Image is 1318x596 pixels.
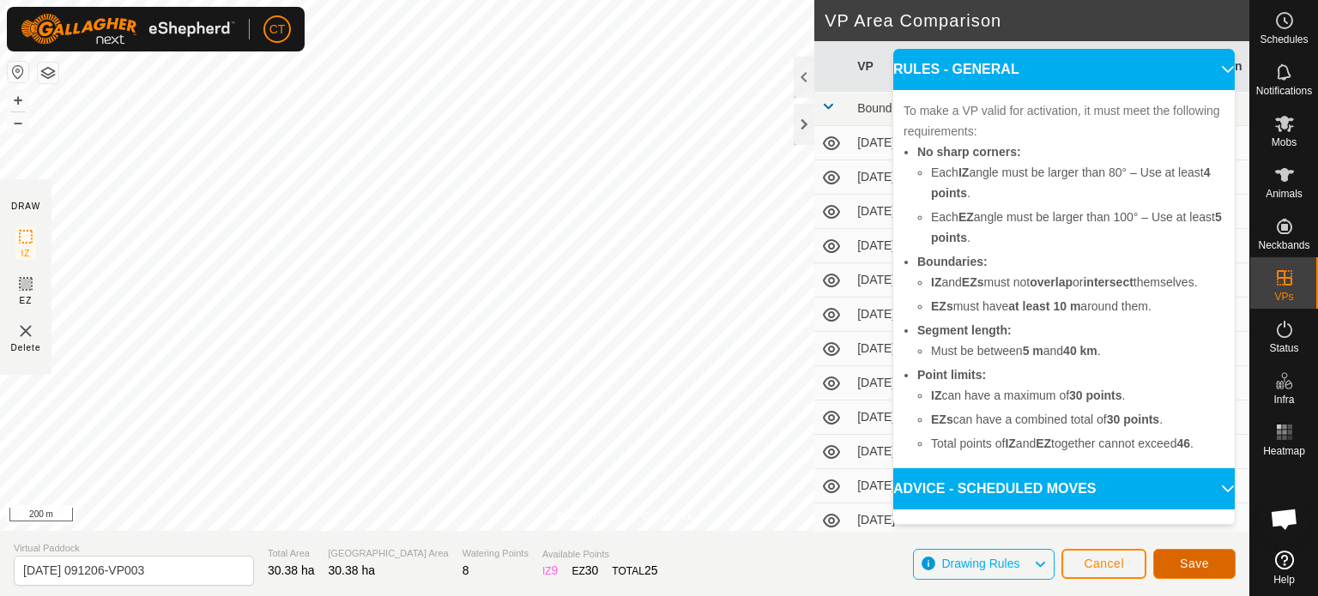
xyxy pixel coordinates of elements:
th: [GEOGRAPHIC_DATA] Area [1050,41,1150,92]
button: Reset Map [8,62,28,82]
b: 5 m [1023,344,1043,358]
b: 5 points [931,210,1222,244]
span: Animals [1266,189,1303,199]
p-accordion-header: RULES - GENERAL [893,49,1235,90]
li: Must be between and . [931,340,1224,361]
li: can have a maximum of . [931,385,1224,406]
b: EZs [931,299,953,313]
b: IZ [931,275,941,289]
span: Available Points [542,547,658,562]
b: IZ [931,388,941,402]
td: [DATE] 093445 [850,503,950,538]
b: 46 [1176,436,1190,450]
td: [DATE] 112141 [850,435,950,469]
p-accordion-content: RULES - GENERAL [893,90,1235,467]
span: Total Area [268,546,315,561]
b: 4 points [931,166,1211,200]
td: [DATE] 090854 [850,332,950,366]
div: IZ [542,562,558,580]
b: EZs [962,275,984,289]
th: Mob [950,41,1049,92]
b: 30 points [1069,388,1122,402]
span: 30 [585,563,599,577]
span: 30.38 ha [268,563,315,577]
span: Virtual Paddock [14,541,254,556]
span: Status [1269,343,1298,353]
span: IZ [21,247,31,260]
button: Cancel [1061,549,1146,579]
span: RULES - GENERAL [893,59,1019,80]
b: IZ [958,166,969,179]
b: No sharp corners: [917,145,1021,159]
li: Total points of and together cannot exceed . [931,433,1224,454]
b: EZ [1036,436,1051,450]
span: Drawing Rules [941,557,1019,570]
td: [DATE] 095603 [850,400,950,435]
a: Contact Us [642,509,692,524]
td: [DATE] 091151 [850,469,950,503]
span: Notifications [1256,86,1312,96]
img: VP [15,321,36,341]
span: Schedules [1260,34,1308,45]
span: Heatmap [1263,446,1305,456]
td: [DATE] 135203 [850,263,950,298]
b: overlap [1030,275,1073,289]
span: Cancel [1084,557,1124,570]
span: 30.38 ha [329,563,376,577]
td: [DATE] 084907 [850,160,950,195]
span: EZ [20,294,33,307]
b: EZs [931,412,953,426]
td: [DATE] 090539 [850,298,950,332]
span: Watering Points [463,546,529,561]
b: meet all [987,523,1031,537]
span: 8 [463,563,469,577]
b: IZ [1005,436,1015,450]
b: at least 10 m [1008,299,1080,313]
li: can have a combined total of . [931,409,1224,430]
div: EZ [571,562,598,580]
span: 9 [552,563,559,577]
th: New Allocation [1150,41,1249,92]
span: VPs [1274,292,1293,302]
span: Help [1273,575,1295,585]
b: Boundaries: [917,255,988,268]
span: To make a VP valid for activation, it must meet the following requirements: [904,104,1220,138]
span: Boundary [857,101,909,115]
button: – [8,112,28,133]
div: TOTAL [612,562,657,580]
div: DRAW [11,200,40,213]
td: [DATE] 095135 [850,366,950,400]
li: must have around them. [931,296,1224,316]
h2: VP Area Comparison [825,10,1249,31]
button: Save [1153,549,1236,579]
td: [DATE] 085910 [850,229,950,263]
b: intersect [1083,275,1133,289]
p-accordion-header: ADVICE - SCHEDULED MOVES [893,468,1235,509]
a: Help [1250,544,1318,592]
span: Save [1180,557,1209,570]
span: 25 [644,563,658,577]
b: Segment length: [917,323,1012,337]
a: Privacy Policy [557,509,621,524]
div: Open chat [1259,493,1310,545]
b: 40 km [1063,344,1097,358]
img: Gallagher Logo [21,14,235,45]
li: and must not or themselves. [931,272,1224,292]
span: Mobs [1272,137,1297,147]
li: The VP must VP drawing . [917,520,1224,540]
button: Map Layers [38,63,58,83]
span: Neckbands [1258,240,1309,250]
th: VP [850,41,950,92]
b: general rules [1092,523,1167,537]
b: 30 points [1107,412,1159,426]
span: Delete [11,341,41,354]
li: Each angle must be larger than 100° – Use at least . [931,207,1224,248]
span: ADVICE - SCHEDULED MOVES [893,479,1096,499]
b: EZ [958,210,974,224]
span: Infra [1273,394,1294,405]
button: + [8,90,28,111]
span: CT [269,21,286,39]
td: [DATE] 093925 [850,126,950,160]
li: Each angle must be larger than 80° – Use at least . [931,162,1224,203]
td: [DATE] 181055 [850,195,950,229]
